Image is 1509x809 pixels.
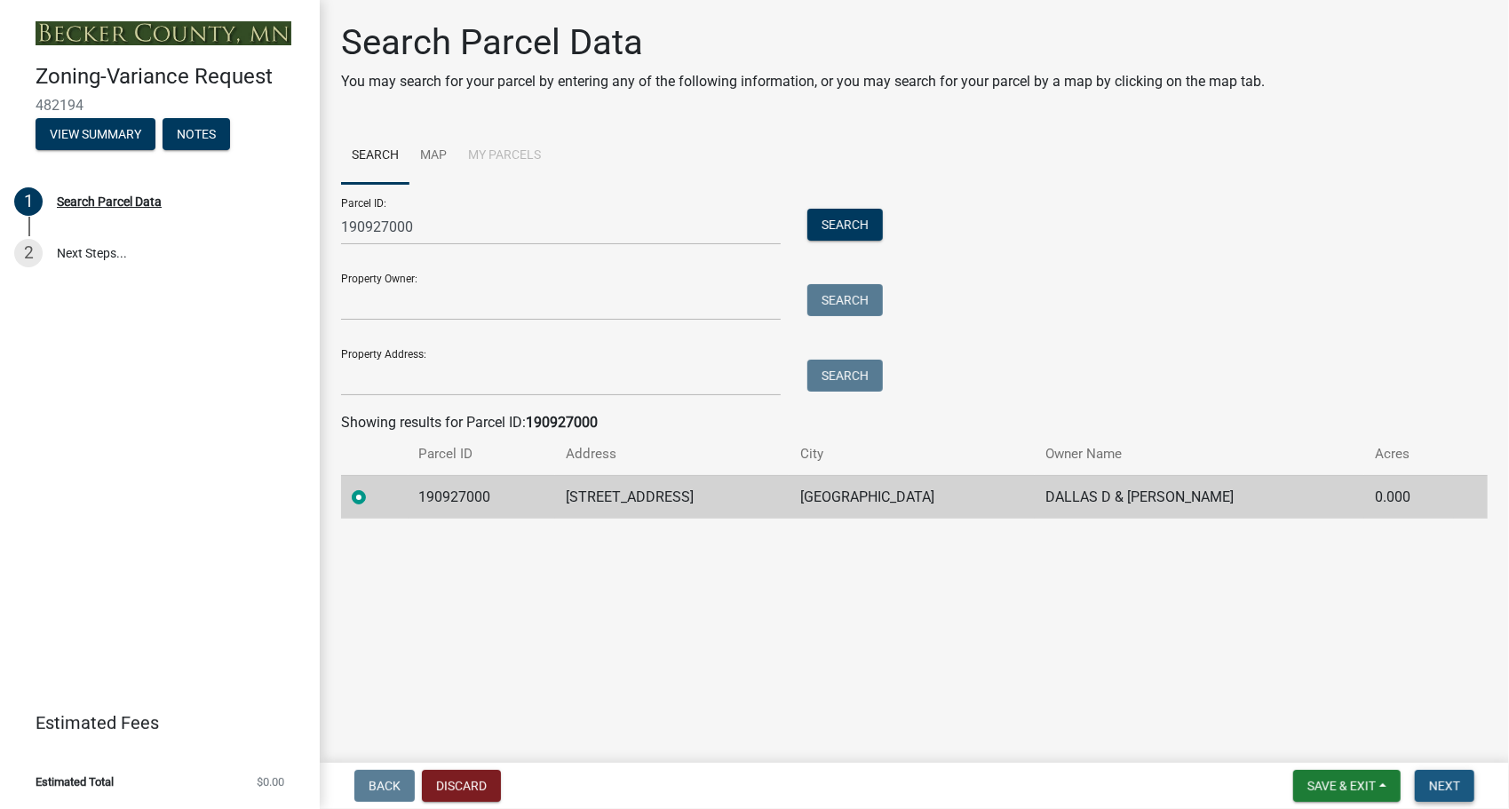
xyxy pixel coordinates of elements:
span: 482194 [36,97,284,114]
a: Map [409,128,457,185]
button: Search [807,284,883,316]
th: Parcel ID [409,433,555,475]
span: $0.00 [257,776,284,788]
td: [STREET_ADDRESS] [555,475,790,519]
span: Next [1429,779,1460,793]
th: Owner Name [1035,433,1365,475]
span: Save & Exit [1307,779,1376,793]
button: View Summary [36,118,155,150]
span: Back [369,779,401,793]
button: Save & Exit [1293,770,1401,802]
div: 2 [14,239,43,267]
div: 1 [14,187,43,216]
strong: 190927000 [526,414,598,431]
td: 190927000 [409,475,555,519]
button: Discard [422,770,501,802]
button: Notes [163,118,230,150]
td: [GEOGRAPHIC_DATA] [790,475,1035,519]
a: Estimated Fees [14,705,291,741]
span: Estimated Total [36,776,114,788]
button: Search [807,360,883,392]
td: DALLAS D & [PERSON_NAME] [1035,475,1365,519]
td: 0.000 [1364,475,1454,519]
button: Back [354,770,415,802]
button: Search [807,209,883,241]
th: Acres [1364,433,1454,475]
img: Becker County, Minnesota [36,21,291,45]
th: Address [555,433,790,475]
a: Search [341,128,409,185]
wm-modal-confirm: Notes [163,128,230,142]
h1: Search Parcel Data [341,21,1265,64]
div: Search Parcel Data [57,195,162,208]
h4: Zoning-Variance Request [36,64,306,90]
wm-modal-confirm: Summary [36,128,155,142]
p: You may search for your parcel by entering any of the following information, or you may search fo... [341,71,1265,92]
th: City [790,433,1035,475]
div: Showing results for Parcel ID: [341,412,1488,433]
button: Next [1415,770,1474,802]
